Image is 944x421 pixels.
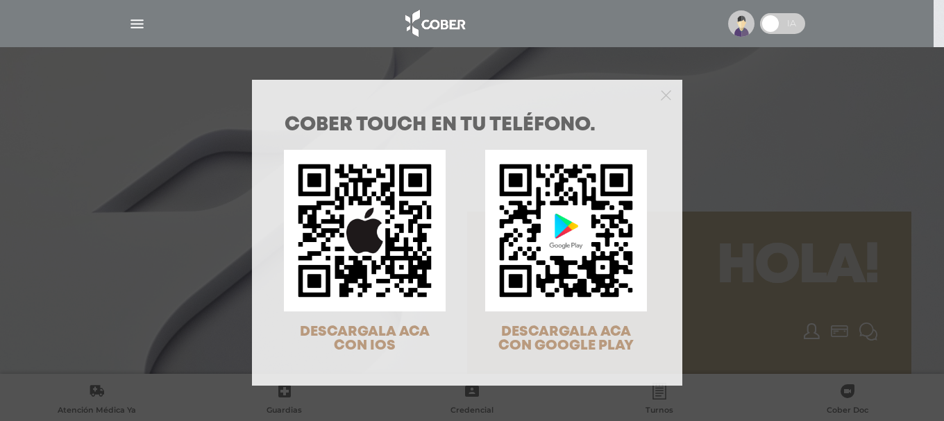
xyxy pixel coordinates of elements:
span: DESCARGALA ACA CON IOS [300,325,430,352]
img: qr-code [485,150,647,311]
img: qr-code [284,150,446,311]
span: DESCARGALA ACA CON GOOGLE PLAY [498,325,634,352]
h1: COBER TOUCH en tu teléfono. [285,116,650,135]
button: Close [661,88,671,101]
